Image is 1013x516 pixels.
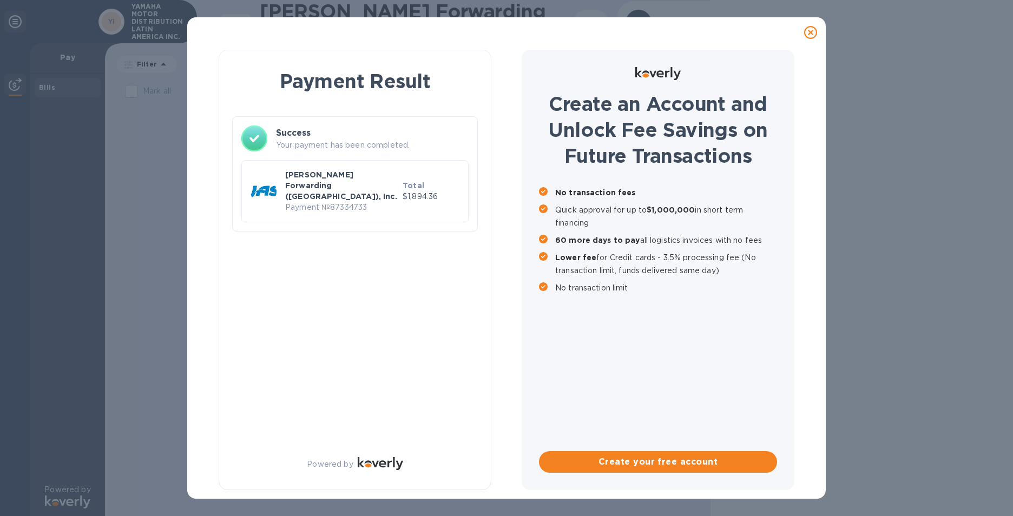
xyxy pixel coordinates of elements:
[285,202,398,213] p: Payment № 87334733
[403,191,459,202] p: $1,894.36
[555,253,596,262] b: Lower fee
[539,91,777,169] h1: Create an Account and Unlock Fee Savings on Future Transactions
[555,203,777,229] p: Quick approval for up to in short term financing
[555,251,777,277] p: for Credit cards - 3.5% processing fee (No transaction limit, funds delivered same day)
[276,127,469,140] h3: Success
[285,169,398,202] p: [PERSON_NAME] Forwarding ([GEOGRAPHIC_DATA]), Inc.
[307,459,353,470] p: Powered by
[539,451,777,473] button: Create your free account
[403,181,424,190] b: Total
[358,457,403,470] img: Logo
[548,455,768,468] span: Create your free account
[555,188,636,197] b: No transaction fees
[647,206,695,214] b: $1,000,000
[555,281,777,294] p: No transaction limit
[555,234,777,247] p: all logistics invoices with no fees
[276,140,469,151] p: Your payment has been completed.
[555,236,640,244] b: 60 more days to pay
[635,67,681,80] img: Logo
[236,68,473,95] h1: Payment Result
